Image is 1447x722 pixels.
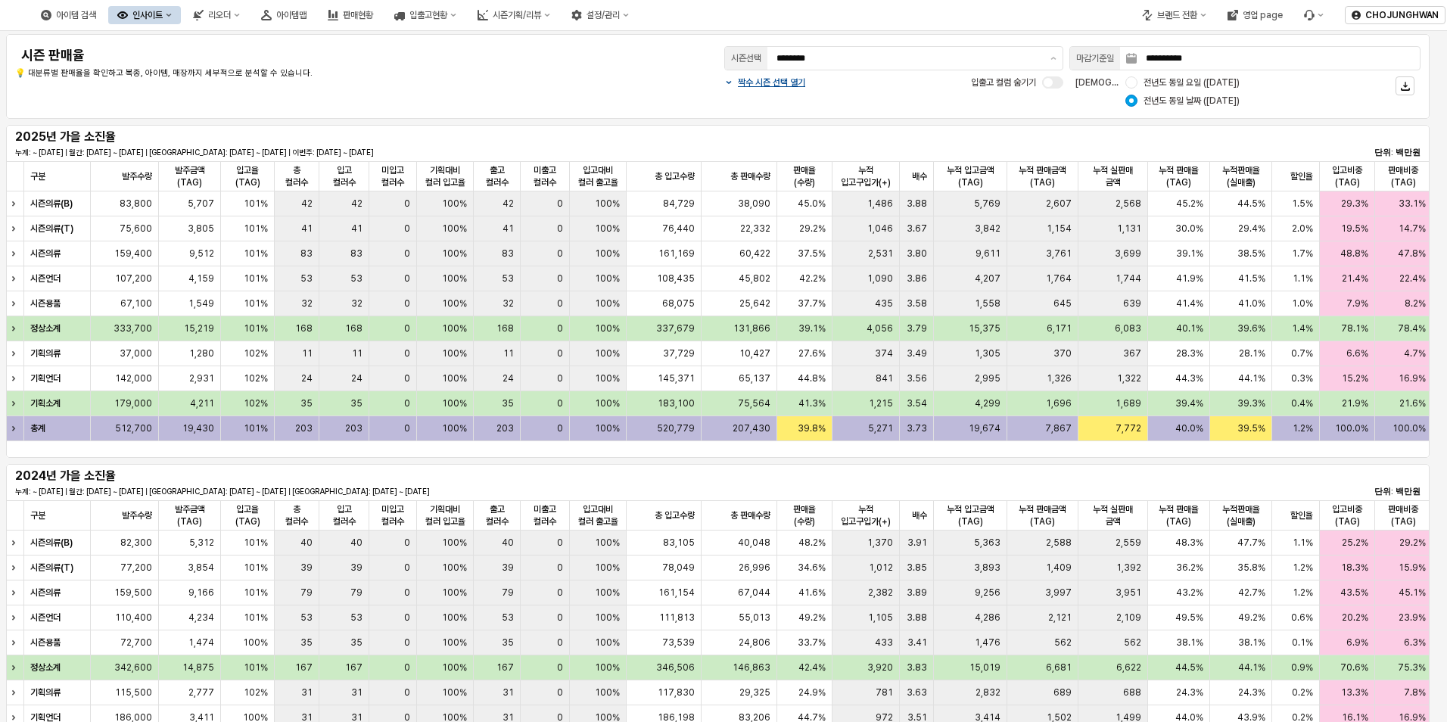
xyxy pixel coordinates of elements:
[442,322,467,335] span: 100%
[1292,223,1313,235] span: 2.0%
[1176,322,1203,335] span: 40.1%
[1084,164,1141,188] span: 누적 실판매 금액
[557,198,563,210] span: 0
[595,272,620,285] span: 100%
[404,397,410,409] span: 0
[351,198,363,210] span: 42
[1176,198,1203,210] span: 45.2%
[108,6,181,24] div: 인사이트
[325,503,363,527] span: 입고 컬러수
[974,198,1000,210] span: 5,769
[1154,164,1203,188] span: 누적 판매율(TAG)
[839,503,893,527] span: 누적 입고구입가(+)
[184,322,214,335] span: 15,219
[350,272,363,285] span: 53
[1399,223,1426,235] span: 14.7%
[6,416,26,440] div: Expand row
[1117,372,1141,384] span: 1,322
[907,297,927,310] span: 3.58
[120,198,152,210] span: 83,800
[557,272,563,285] span: 0
[442,223,467,235] span: 100%
[1123,297,1141,310] span: 639
[1047,372,1072,384] span: 1,326
[1295,6,1333,24] div: 버그 제보 및 기능 개선 요청
[733,322,770,335] span: 131,866
[1399,372,1426,384] span: 16.9%
[21,48,595,63] h4: 시즌 판매율
[876,372,893,384] span: 841
[184,6,249,24] div: 리오더
[301,223,313,235] span: 41
[442,247,467,260] span: 100%
[301,372,313,384] span: 24
[30,373,61,384] strong: 기획언더
[975,297,1000,310] span: 1,558
[208,10,231,20] div: 리오더
[798,198,826,210] span: 45.0%
[655,509,695,521] span: 총 입고수량
[562,6,638,24] div: 설정/관리
[442,397,467,409] span: 100%
[281,503,313,527] span: 총 컬러수
[165,164,214,188] span: 발주금액(TAG)
[912,170,927,182] span: 배수
[30,248,61,259] strong: 시즌의류
[244,397,268,409] span: 102%
[738,76,805,89] p: 짝수 시즌 선택 열기
[404,272,410,285] span: 0
[595,198,620,210] span: 100%
[663,198,695,210] span: 84,729
[1365,9,1439,21] p: CHOJUNGHWAN
[867,272,893,285] span: 1,090
[798,322,826,335] span: 39.1%
[496,322,514,335] span: 168
[56,10,96,20] div: 아이템 검색
[798,347,826,359] span: 27.6%
[244,272,268,285] span: 101%
[385,6,465,24] div: 입출고현황
[867,322,893,335] span: 4,056
[1293,272,1313,285] span: 1.1%
[658,247,695,260] span: 161,169
[739,297,770,310] span: 25,642
[1047,223,1072,235] span: 1,154
[971,77,1036,88] span: 입출고 컬럼 숨기기
[30,323,61,334] strong: 정상소계
[656,322,695,335] span: 337,679
[6,341,26,366] div: Expand row
[1341,223,1368,235] span: 19.5%
[6,266,26,291] div: Expand row
[1175,372,1203,384] span: 44.3%
[658,372,695,384] span: 145,371
[1116,198,1141,210] span: 2,568
[907,272,927,285] span: 3.86
[480,164,514,188] span: 출고 컬러수
[122,170,152,182] span: 발주수량
[1237,322,1265,335] span: 39.6%
[975,347,1000,359] span: 1,305
[493,10,541,20] div: 시즌기획/리뷰
[351,372,363,384] span: 24
[350,397,363,409] span: 35
[798,297,826,310] span: 37.7%
[1053,347,1072,359] span: 370
[442,297,467,310] span: 100%
[527,164,563,188] span: 미출고 컬러수
[6,580,26,605] div: Expand row
[114,247,152,260] span: 159,400
[739,347,770,359] span: 10,427
[1243,10,1283,20] div: 영업 page
[1046,272,1072,285] span: 1,764
[1237,247,1265,260] span: 38.5%
[15,147,952,158] p: 누계: ~ [DATE] | 월간: [DATE] ~ [DATE] | [GEOGRAPHIC_DATA]: [DATE] ~ [DATE] | 이번주: [DATE] ~ [DATE]
[1176,272,1203,285] span: 41.9%
[1075,77,1196,88] span: [DEMOGRAPHIC_DATA] 기준:
[839,164,893,188] span: 누적 입고구입가(+)
[731,51,761,66] div: 시즌선택
[798,247,826,260] span: 37.5%
[557,372,563,384] span: 0
[6,291,26,316] div: Expand row
[120,223,152,235] span: 75,600
[302,347,313,359] span: 11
